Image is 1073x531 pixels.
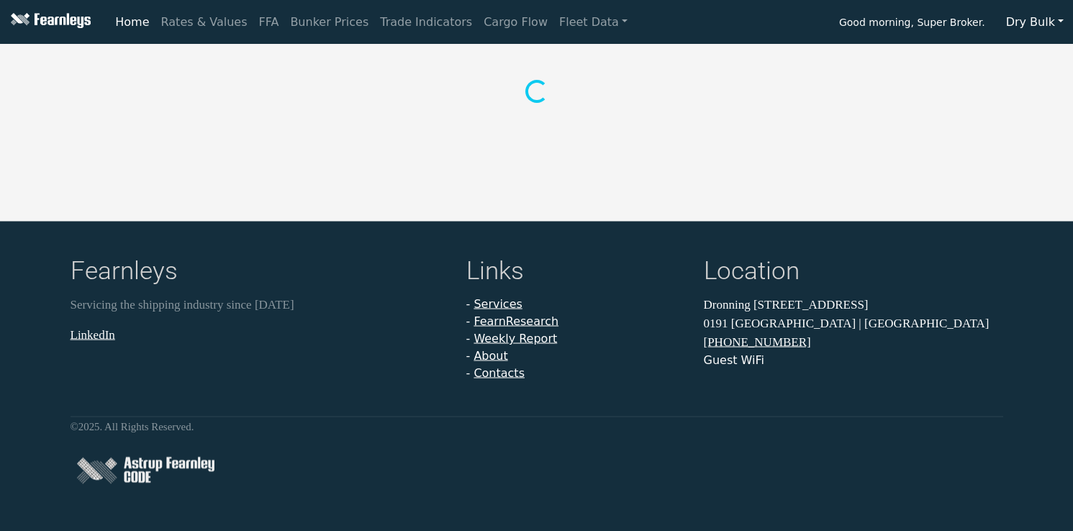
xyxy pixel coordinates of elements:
[155,8,253,37] a: Rates & Values
[839,12,985,36] span: Good morning, Super Broker.
[466,313,687,330] li: -
[466,365,687,382] li: -
[374,8,478,37] a: Trade Indicators
[466,330,687,348] li: -
[466,256,687,290] h4: Links
[71,421,194,432] small: © 2025 . All Rights Reserved.
[253,8,285,37] a: FFA
[474,297,522,311] a: Services
[474,314,558,328] a: FearnResearch
[71,256,449,290] h4: Fearnleys
[704,256,1003,290] h4: Location
[466,296,687,313] li: -
[109,8,155,37] a: Home
[474,349,507,363] a: About
[474,366,525,380] a: Contacts
[997,9,1073,36] button: Dry Bulk
[704,335,811,349] a: [PHONE_NUMBER]
[478,8,553,37] a: Cargo Flow
[704,296,1003,314] p: Dronning [STREET_ADDRESS]
[7,13,91,31] img: Fearnleys Logo
[474,332,557,345] a: Weekly Report
[71,296,449,314] p: Servicing the shipping industry since [DATE]
[704,352,764,369] button: Guest WiFi
[704,314,1003,332] p: 0191 [GEOGRAPHIC_DATA] | [GEOGRAPHIC_DATA]
[71,327,115,341] a: LinkedIn
[284,8,374,37] a: Bunker Prices
[553,8,633,37] a: Fleet Data
[466,348,687,365] li: -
